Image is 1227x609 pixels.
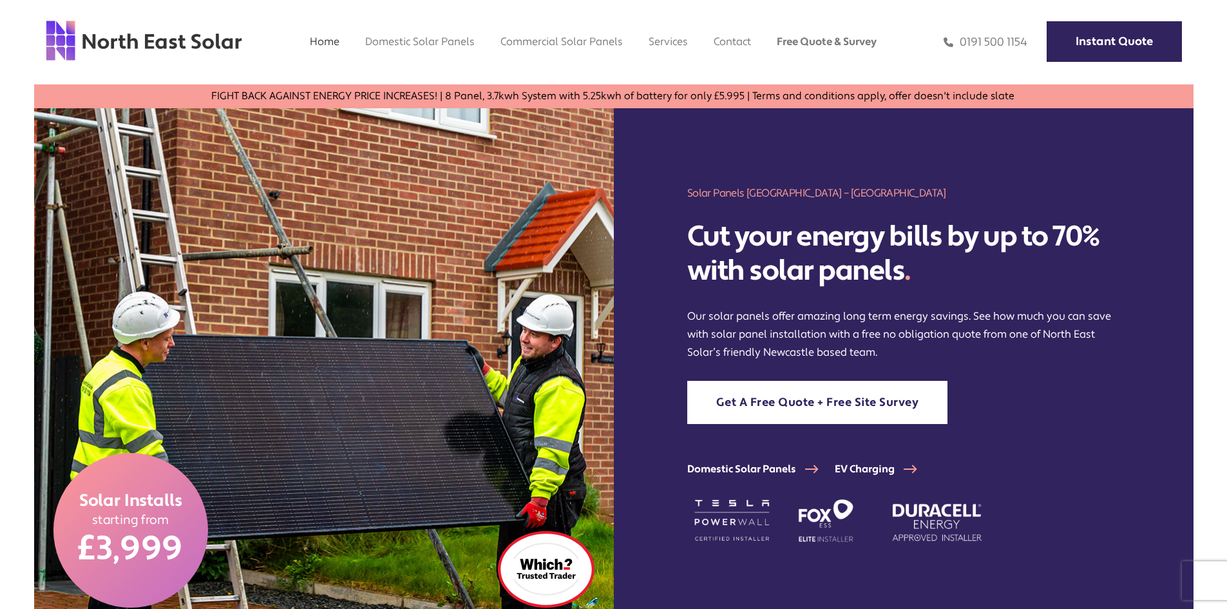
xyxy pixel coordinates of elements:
[365,35,475,48] a: Domestic Solar Panels
[687,186,1119,200] h1: Solar Panels [GEOGRAPHIC_DATA] – [GEOGRAPHIC_DATA]
[53,453,208,608] a: Solar Installs starting from £3,999
[1047,21,1182,62] a: Instant Quote
[500,35,623,48] a: Commercial Solar Panels
[714,35,751,48] a: Contact
[777,35,877,48] a: Free Quote & Survey
[944,35,953,50] img: phone icon
[687,381,948,424] a: Get A Free Quote + Free Site Survey
[45,19,243,62] img: north east solar logo
[687,307,1119,362] p: Our solar panels offer amazing long term energy savings. See how much you can save with solar pan...
[649,35,688,48] a: Services
[944,35,1027,50] a: 0191 500 1154
[92,512,169,528] span: starting from
[835,463,933,476] a: EV Charging
[687,463,835,476] a: Domestic Solar Panels
[310,35,339,48] a: Home
[687,220,1119,288] h2: Cut your energy bills by up to 70% with solar panels
[498,531,594,608] img: which logo
[79,490,182,512] span: Solar Installs
[78,528,183,570] span: £3,999
[904,253,911,289] span: .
